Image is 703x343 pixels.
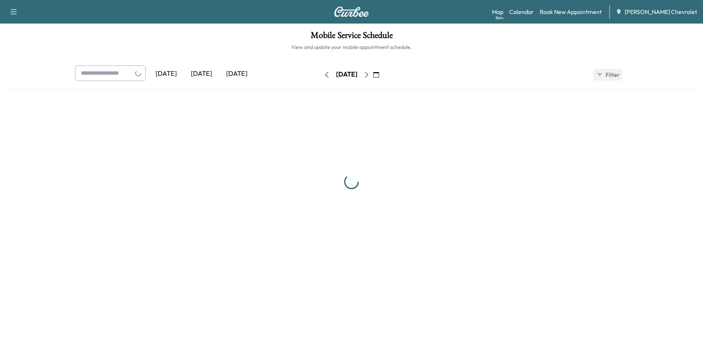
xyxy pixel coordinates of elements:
[336,70,357,79] div: [DATE]
[7,31,696,43] h1: Mobile Service Schedule
[496,15,503,21] div: Beta
[7,43,696,51] h6: View and update your mobile appointment schedule.
[509,7,534,16] a: Calendar
[219,66,254,82] div: [DATE]
[606,70,619,79] span: Filter
[334,7,369,17] img: Curbee Logo
[184,66,219,82] div: [DATE]
[492,7,503,16] a: MapBeta
[149,66,184,82] div: [DATE]
[540,7,602,16] a: Book New Appointment
[593,69,622,81] button: Filter
[625,7,697,16] span: [PERSON_NAME] Chevrolet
